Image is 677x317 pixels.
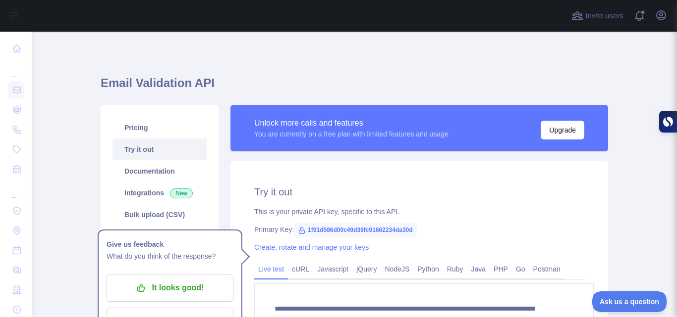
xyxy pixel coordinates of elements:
[113,204,207,226] a: Bulk upload (CSV)
[113,182,207,204] a: Integrations New
[170,188,193,198] span: New
[467,261,490,277] a: Java
[313,261,352,277] a: Javascript
[254,117,449,129] div: Unlock more calls and features
[107,250,233,262] p: What do you think of the response?
[512,261,529,277] a: Go
[254,185,584,199] h2: Try it out
[254,129,449,139] div: You are currently on a free plan with limited features and usage
[490,261,512,277] a: PHP
[569,8,625,24] button: Invite users
[541,121,584,139] button: Upgrade
[101,75,608,99] h1: Email Validation API
[113,117,207,138] a: Pricing
[352,261,381,277] a: jQuery
[113,226,207,247] a: Usage
[254,261,288,277] a: Live test
[443,261,467,277] a: Ruby
[107,238,233,250] h1: Give us feedback
[113,138,207,160] a: Try it out
[381,261,413,277] a: NodeJS
[288,261,313,277] a: cURL
[585,10,623,22] span: Invite users
[8,180,24,200] div: ...
[8,59,24,79] div: ...
[529,261,564,277] a: Postman
[254,225,584,234] div: Primary Key:
[294,223,417,237] span: 1f91d586d00c49d39fc91662234da30d
[254,243,369,251] a: Create, rotate and manage your keys
[592,291,667,312] iframe: Toggle Customer Support
[113,160,207,182] a: Documentation
[413,261,443,277] a: Python
[254,207,584,217] div: This is your private API key, specific to this API.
